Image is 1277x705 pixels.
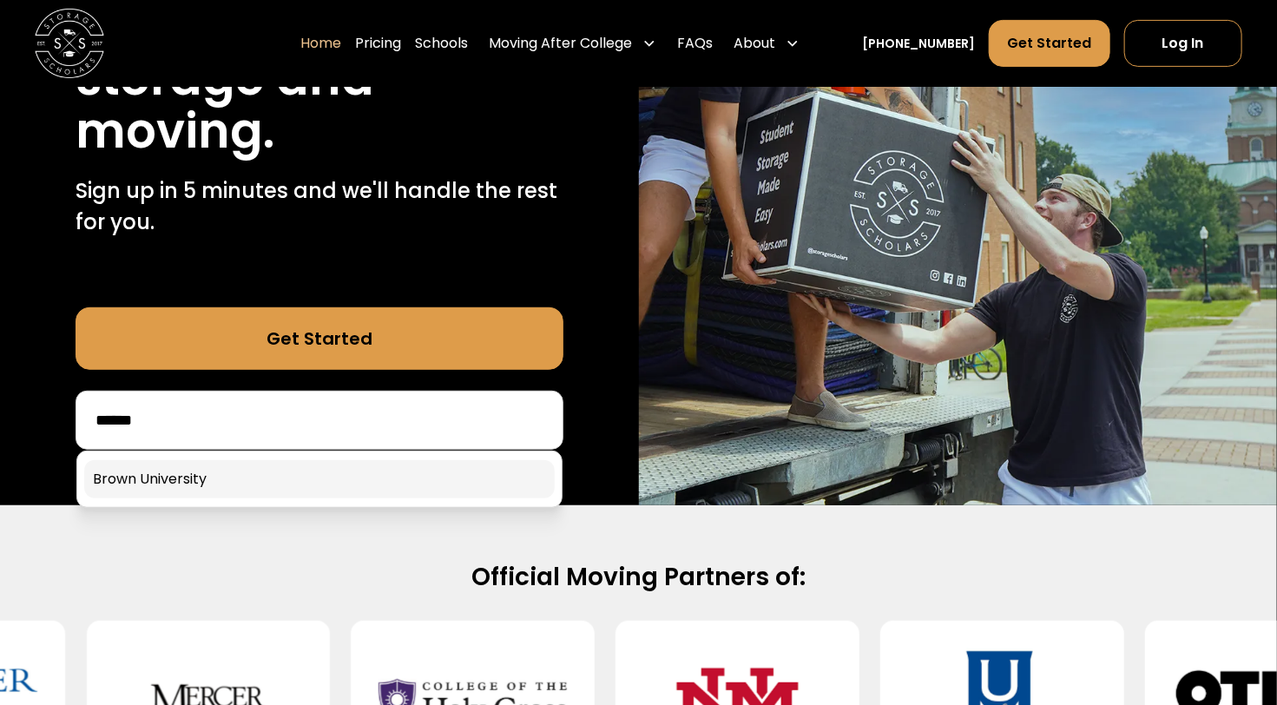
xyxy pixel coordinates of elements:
a: Log In [1124,20,1242,67]
a: Schools [415,19,468,68]
p: Sign up in 5 minutes and we'll handle the rest for you. [76,175,563,238]
a: Get Started [989,20,1109,67]
div: Moving After College [489,33,632,54]
a: [PHONE_NUMBER] [862,35,975,53]
div: Moving After College [482,19,663,68]
a: Home [300,19,341,68]
a: Get Started [76,307,563,370]
div: About [734,33,775,54]
a: FAQs [677,19,713,68]
img: Storage Scholars main logo [35,9,104,78]
a: Pricing [355,19,401,68]
h2: Official Moving Partners of: [82,562,1195,594]
div: About [727,19,806,68]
